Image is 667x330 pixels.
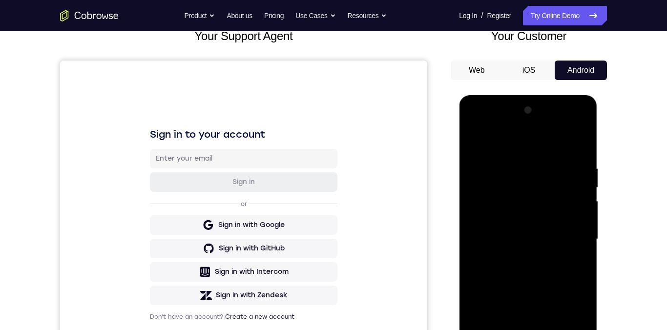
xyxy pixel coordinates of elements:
[227,6,252,25] a: About us
[481,10,483,21] span: /
[158,160,225,169] div: Sign in with Google
[165,253,234,260] a: Create a new account
[90,225,277,245] button: Sign in with Zendesk
[155,206,229,216] div: Sign in with Intercom
[264,6,284,25] a: Pricing
[185,6,215,25] button: Product
[90,112,277,131] button: Sign in
[459,6,477,25] a: Log In
[90,252,277,260] p: Don't have an account?
[60,10,119,21] a: Go to the home page
[179,140,189,147] p: or
[451,61,503,80] button: Web
[503,61,555,80] button: iOS
[555,61,607,80] button: Android
[96,93,271,103] input: Enter your email
[348,6,387,25] button: Resources
[159,183,225,193] div: Sign in with GitHub
[487,6,511,25] a: Register
[451,27,607,45] h2: Your Customer
[156,230,228,240] div: Sign in with Zendesk
[90,178,277,198] button: Sign in with GitHub
[295,6,335,25] button: Use Cases
[90,155,277,174] button: Sign in with Google
[523,6,607,25] a: Try Online Demo
[60,27,427,45] h2: Your Support Agent
[90,67,277,81] h1: Sign in to your account
[90,202,277,221] button: Sign in with Intercom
